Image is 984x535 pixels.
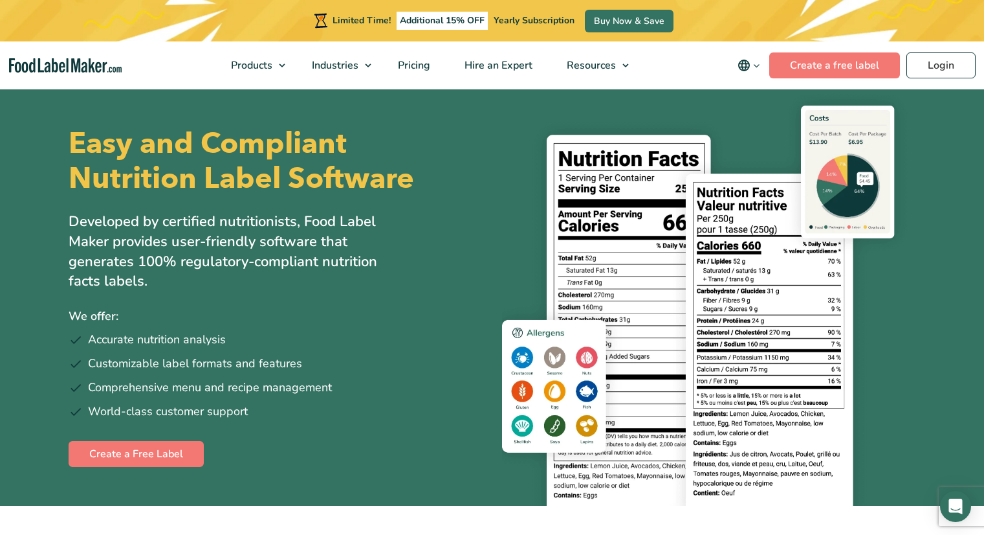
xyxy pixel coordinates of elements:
span: Customizable label formats and features [88,355,302,372]
a: Products [214,41,292,89]
span: Limited Time! [333,14,391,27]
a: Resources [550,41,635,89]
span: Comprehensive menu and recipe management [88,379,332,396]
h1: Easy and Compliant Nutrition Label Software [69,126,481,196]
a: Buy Now & Save [585,10,673,32]
p: We offer: [69,307,483,326]
span: Industries [308,58,360,73]
span: Pricing [394,58,432,73]
span: Hire an Expert [461,58,534,73]
span: Yearly Subscription [494,14,574,27]
a: Login [906,52,976,78]
p: Developed by certified nutritionists, Food Label Maker provides user-friendly software that gener... [69,212,405,291]
span: Additional 15% OFF [397,12,488,30]
span: Resources [563,58,617,73]
span: Accurate nutrition analysis [88,331,226,348]
span: World-class customer support [88,403,248,420]
div: Open Intercom Messenger [940,491,971,522]
span: Products [227,58,274,73]
a: Hire an Expert [448,41,547,89]
a: Create a Free Label [69,441,204,467]
a: Create a free label [769,52,900,78]
a: Industries [295,41,378,89]
a: Pricing [381,41,444,89]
